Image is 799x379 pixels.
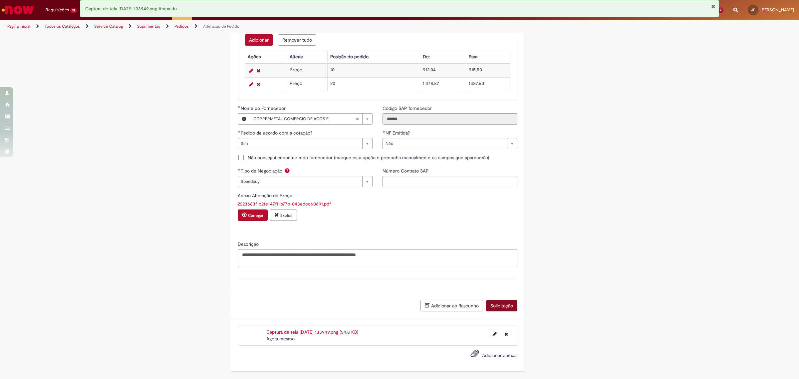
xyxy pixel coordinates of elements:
[383,113,517,125] input: Código SAP fornecedor
[45,24,80,29] a: Todos os Catálogos
[466,51,510,63] th: Para:
[328,64,420,78] td: 10
[248,80,255,88] a: Editar Linha 2
[500,329,512,339] button: Excluir Captura de tela 2025-08-27 133949.png
[238,209,268,221] button: Carregar anexo de Anexo Alteração de Preço
[238,249,517,267] textarea: Descrição
[717,7,723,13] span: 2
[241,105,287,111] span: Nome do Fornecedor
[466,64,510,78] td: 915,50
[383,168,430,174] span: Número Contrato SAP
[238,192,294,198] span: Anexo Alteração de Preço
[238,114,250,124] button: Nome do Fornecedor, Visualizar este registro COPPERMETAL COMERCIO DE ACOS E
[420,78,466,91] td: 1.378,87
[751,8,755,12] span: JF
[386,138,504,149] span: Não
[489,329,501,339] button: Editar nome de arquivo Captura de tela 2025-08-27 133949.png
[420,300,483,311] button: Adicionar ao Rascunho
[238,168,241,171] span: Obrigatório Preenchido
[328,78,420,91] td: 20
[328,51,420,63] th: Posição do pedido
[352,114,362,124] abbr: Limpar campo Nome do Fornecedor
[266,336,295,342] span: Agora mesmo
[248,67,255,75] a: Editar Linha 1
[248,154,489,161] span: Não consegui encontrar meu fornecedor (marque esta opção e preencha manualmente os campos que apa...
[482,352,517,358] span: Adicionar anexos
[278,34,316,46] button: Remove all rows for Lista de Itens de Pedido
[241,138,359,149] span: Sim
[420,64,466,78] td: 912,04
[383,105,433,112] label: Somente leitura - Código SAP fornecedor
[270,209,297,221] button: Excluir anexo 2223683f-c21e-47f1-b77b-043edcc60691.pdf
[383,176,517,187] input: Número Contrato SAP
[420,51,466,63] th: De:
[287,64,328,78] td: Preço
[711,4,715,9] button: Fechar Notificação
[5,20,528,33] ul: Trilhas de página
[383,130,386,133] span: Obrigatório Preenchido
[174,24,189,29] a: Pedidos
[255,80,262,88] a: Remover linha 2
[255,67,262,75] a: Remover linha 1
[238,201,331,207] a: Download de 2223683f-c21e-47f1-b77b-043edcc60691.pdf
[238,106,241,108] span: Obrigatório Preenchido
[283,168,291,173] span: Ajuda para Tipo de Negociação
[266,329,358,335] a: Captura de tela [DATE] 133949.png (54.8 KB)
[238,130,241,133] span: Obrigatório Preenchido
[760,7,794,13] span: [PERSON_NAME]
[241,168,284,174] span: Tipo de Negociação
[486,300,517,311] button: Solicitação
[203,24,239,29] a: Alteração de Pedido
[386,130,411,136] span: NF Emitida?
[137,24,160,29] a: Suprimentos
[1,3,35,17] img: ServiceNow
[241,176,359,187] span: Speedbuy
[7,24,30,29] a: Página inicial
[245,51,287,63] th: Ações
[466,78,510,91] td: 1387,60
[287,51,328,63] th: Alterar
[248,213,263,218] small: Carregar
[238,241,260,247] span: Descrição
[287,78,328,91] td: Preço
[266,336,295,342] time: 27/08/2025 13:40:11
[241,130,314,136] span: Pedido de acordo com a cotação?
[46,7,69,13] span: Requisições
[250,114,372,124] a: COPPERMETAL COMERCIO DE ACOS ELimpar campo Nome do Fornecedor
[85,6,177,12] span: Captura de tela [DATE] 133949.png Anexado
[94,24,123,29] a: Service Catalog
[70,8,77,13] span: 18
[280,213,293,218] small: Excluir
[469,347,481,363] button: Adicionar anexos
[253,114,356,124] span: COPPERMETAL COMERCIO DE ACOS E
[245,34,273,46] button: Add a row for Lista de Itens de Pedido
